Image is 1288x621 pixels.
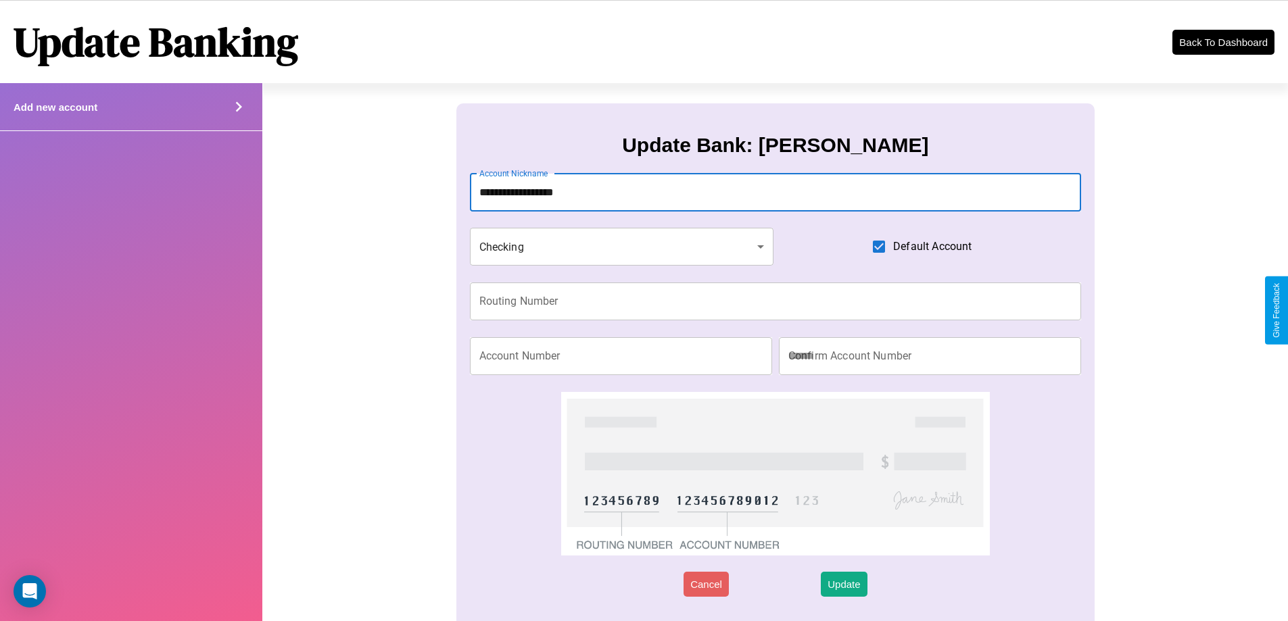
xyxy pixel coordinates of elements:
button: Update [821,572,867,597]
label: Account Nickname [479,168,548,179]
div: Checking [470,228,774,266]
button: Cancel [684,572,729,597]
span: Default Account [893,239,972,255]
div: Open Intercom Messenger [14,575,46,607]
h4: Add new account [14,101,97,113]
div: Give Feedback [1272,283,1281,338]
h3: Update Bank: [PERSON_NAME] [622,134,928,157]
img: check [561,392,989,555]
h1: Update Banking [14,14,298,70]
button: Back To Dashboard [1172,30,1274,55]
